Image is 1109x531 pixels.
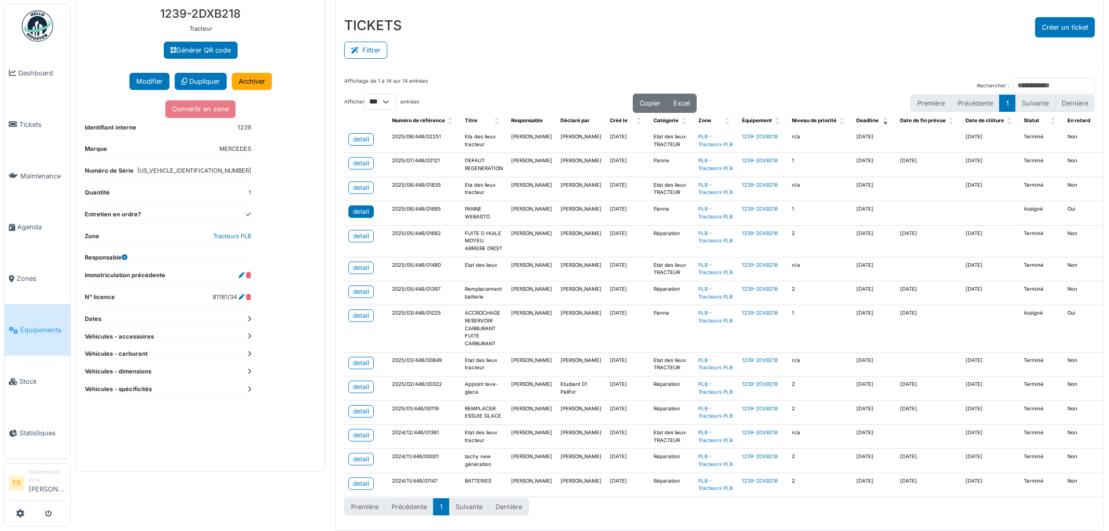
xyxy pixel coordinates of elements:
dd: MERCEDES [219,145,251,153]
td: [DATE] [606,377,649,400]
a: Générer QR code [164,42,238,59]
td: [DATE] [961,424,1020,448]
span: Responsable [511,118,543,123]
td: [PERSON_NAME] [556,352,606,376]
td: Panne [649,305,694,352]
a: PLB - Tracteurs PLB [698,158,733,171]
td: Eta des lieux tracteur [461,129,507,153]
span: Date de fin prévue: Activate to sort [949,113,955,129]
td: [PERSON_NAME] [556,201,606,225]
a: PLB - Tracteurs PLB [698,262,733,276]
td: [DATE] [852,352,896,376]
a: Agenda [5,202,70,253]
span: Date de clôture: Activate to sort [1007,113,1013,129]
a: detail [348,381,374,393]
a: PLB - Tracteurs PLB [698,310,733,323]
td: Non [1063,257,1107,281]
td: [DATE] [606,257,649,281]
a: PLB - Tracteurs PLB [698,406,733,419]
td: 2025/07/446/02121 [388,153,461,177]
td: [PERSON_NAME] [507,377,556,400]
td: [PERSON_NAME] [556,281,606,305]
td: Etat des lieux TRACTEUR [649,424,694,448]
td: n/a [788,257,852,281]
span: Date de fin prévue [900,118,946,123]
td: Non [1063,400,1107,424]
td: [PERSON_NAME] [507,225,556,257]
dd: 81181/34 [213,293,251,302]
td: [DATE] [852,305,896,352]
td: Non [1063,225,1107,257]
a: PLB - Tracteurs PLB [698,286,733,300]
div: detail [353,431,369,440]
a: PLB - Tracteurs PLB [698,454,733,467]
td: Réparation [649,449,694,473]
span: Catégorie: Activate to sort [682,113,688,129]
span: En retard [1067,118,1090,123]
td: [DATE] [961,352,1020,376]
td: n/a [788,129,852,153]
li: FB [9,475,24,491]
td: [PERSON_NAME] [507,129,556,153]
div: detail [353,479,369,488]
span: Deadline [856,118,879,123]
a: 1239-2DXB218 [742,262,778,268]
span: Deadline: Activate to remove sorting [883,113,890,129]
span: Titre [465,118,477,123]
td: Etat des lieux TRACTEUR [649,129,694,153]
td: [DATE] [606,352,649,376]
a: 1239-2DXB218 [742,286,778,292]
td: 2 [788,449,852,473]
td: Etudiant 01 Palifor [556,377,606,400]
td: [DATE] [896,400,961,424]
td: 2024/11/446/00001 [388,449,461,473]
td: [DATE] [896,281,961,305]
span: Zone [698,118,711,123]
td: n/a [788,424,852,448]
td: [DATE] [606,153,649,177]
td: Terminé [1020,153,1063,177]
td: Non [1063,424,1107,448]
td: Terminé [1020,257,1063,281]
td: 1 [788,153,852,177]
span: Numéro de référence: Activate to sort [448,113,454,129]
div: detail [353,382,369,392]
a: PLB - Tracteurs PLB [698,478,733,491]
td: [DATE] [852,400,896,424]
a: Stock [5,356,70,407]
img: Badge_color-CXgf-gQk.svg [22,10,53,42]
td: [DATE] [852,257,896,281]
a: detail [348,182,374,194]
td: Non [1063,281,1107,305]
h3: TICKETS [344,17,402,33]
a: detail [348,262,374,274]
a: Tickets [5,99,70,150]
td: [DATE] [961,225,1020,257]
a: Dupliquer [175,73,227,90]
a: Statistiques [5,407,70,459]
td: [PERSON_NAME] [507,424,556,448]
a: detail [348,133,374,146]
a: detail [348,205,374,218]
td: [DATE] [606,305,649,352]
a: detail [348,477,374,490]
span: Niveau de priorité: Activate to sort [840,113,846,129]
td: Etat des lieux [461,257,507,281]
td: [DATE] [852,225,896,257]
td: [PERSON_NAME] [556,473,606,497]
button: Créer un ticket [1035,17,1095,37]
a: 1239-2DXB218 [742,454,778,459]
td: Remplacement batterie [461,281,507,305]
td: 2025/02/446/00322 [388,377,461,400]
td: Terminé [1020,400,1063,424]
td: [DATE] [852,473,896,497]
a: 1239-2DXB218 [742,206,778,212]
a: 1239-2DXB218 [742,182,778,188]
td: ACCROCHAGE RESERVOIR CARBURANT FUITE CARBURANT [461,305,507,352]
a: 1239-2DXB218 [742,478,778,484]
nav: pagination [910,95,1095,112]
a: detail [348,429,374,442]
td: [PERSON_NAME] [507,281,556,305]
td: [PERSON_NAME] [556,449,606,473]
td: [DATE] [606,201,649,225]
